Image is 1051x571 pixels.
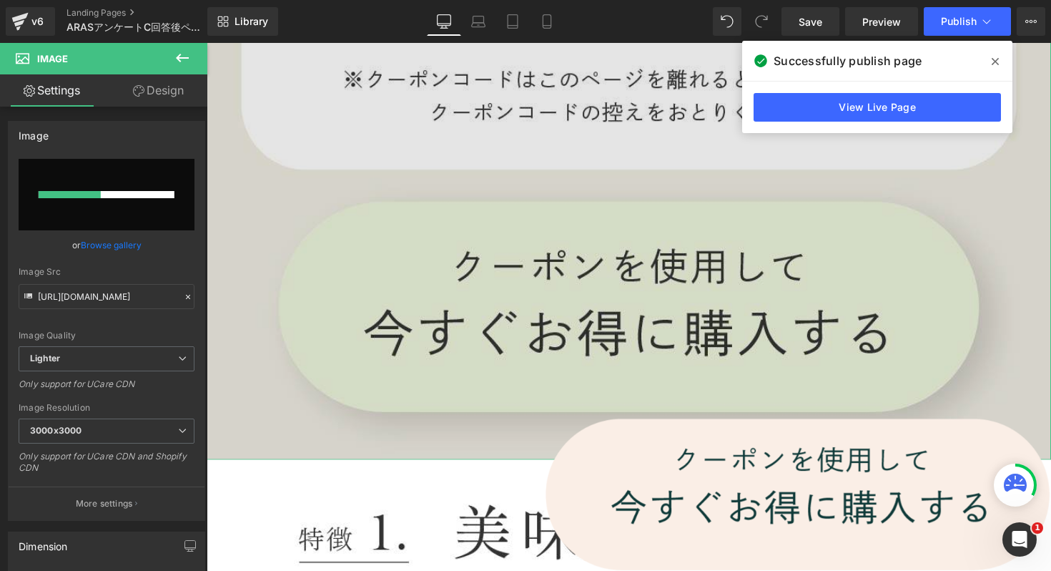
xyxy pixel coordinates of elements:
[530,7,564,36] a: Mobile
[122,444,157,456] span: チャット
[754,93,1001,122] a: View Live Page
[495,7,530,36] a: Tablet
[36,444,62,455] span: ホーム
[461,7,495,36] a: Laptop
[799,14,822,29] span: Save
[19,532,68,552] div: Dimension
[941,16,977,27] span: Publish
[19,379,194,399] div: Only support for UCare CDN
[19,403,194,413] div: Image Resolution
[713,7,741,36] button: Undo
[9,487,204,520] button: More settings
[774,52,922,69] span: Successfully publish page
[19,331,194,341] div: Image Quality
[29,12,46,31] div: v6
[30,353,60,363] b: Lighter
[6,7,55,36] a: v6
[30,425,82,436] b: 3000x3000
[1002,522,1037,557] iframe: Intercom live chat
[845,7,918,36] a: Preview
[37,53,68,64] span: Image
[184,422,275,458] a: 設定
[81,233,142,258] a: Browse gallery
[1017,7,1045,36] button: More
[207,7,278,36] a: New Library
[94,422,184,458] a: チャット
[19,267,194,277] div: Image Src
[747,7,776,36] button: Redo
[862,14,901,29] span: Preview
[107,74,210,107] a: Design
[66,21,204,33] span: ARASアンケートC回答後ページ
[235,15,268,28] span: Library
[19,238,194,253] div: or
[221,444,238,455] span: 設定
[427,7,461,36] a: Desktop
[76,497,133,510] p: More settings
[19,451,194,483] div: Only support for UCare CDN and Shopify CDN
[19,122,49,142] div: Image
[4,422,94,458] a: ホーム
[924,7,1011,36] button: Publish
[66,7,231,19] a: Landing Pages
[1032,522,1043,534] span: 1
[19,284,194,309] input: Link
